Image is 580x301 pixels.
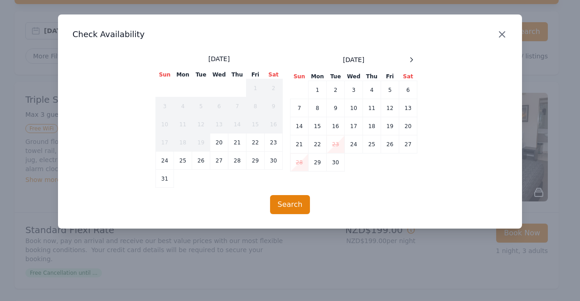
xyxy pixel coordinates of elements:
[246,115,265,134] td: 15
[174,97,192,115] td: 4
[265,152,283,170] td: 30
[345,81,363,99] td: 3
[246,134,265,152] td: 22
[290,72,309,81] th: Sun
[381,81,399,99] td: 5
[381,117,399,135] td: 19
[174,71,192,79] th: Mon
[363,99,381,117] td: 11
[174,115,192,134] td: 11
[309,153,327,172] td: 29
[345,117,363,135] td: 17
[265,134,283,152] td: 23
[309,72,327,81] th: Mon
[363,117,381,135] td: 18
[265,79,283,97] td: 2
[228,152,246,170] td: 28
[327,153,345,172] td: 30
[309,99,327,117] td: 8
[228,115,246,134] td: 14
[174,152,192,170] td: 25
[265,97,283,115] td: 9
[156,134,174,152] td: 17
[156,115,174,134] td: 10
[381,135,399,153] td: 26
[156,170,174,188] td: 31
[210,71,228,79] th: Wed
[309,135,327,153] td: 22
[265,71,283,79] th: Sat
[210,97,228,115] td: 6
[290,99,309,117] td: 7
[265,115,283,134] td: 16
[228,71,246,79] th: Thu
[399,99,417,117] td: 13
[363,72,381,81] th: Thu
[270,195,310,214] button: Search
[327,117,345,135] td: 16
[210,152,228,170] td: 27
[210,134,228,152] td: 20
[156,97,174,115] td: 3
[174,134,192,152] td: 18
[290,117,309,135] td: 14
[246,71,265,79] th: Fri
[192,152,210,170] td: 26
[399,117,417,135] td: 20
[327,135,345,153] td: 23
[290,153,309,172] td: 28
[399,135,417,153] td: 27
[327,81,345,99] td: 2
[381,99,399,117] td: 12
[381,72,399,81] th: Fri
[192,97,210,115] td: 5
[399,72,417,81] th: Sat
[327,99,345,117] td: 9
[363,81,381,99] td: 4
[345,99,363,117] td: 10
[72,29,507,40] h3: Check Availability
[210,115,228,134] td: 13
[228,134,246,152] td: 21
[246,79,265,97] td: 1
[327,72,345,81] th: Tue
[246,152,265,170] td: 29
[192,115,210,134] td: 12
[399,81,417,99] td: 6
[156,71,174,79] th: Sun
[343,55,364,64] span: [DATE]
[290,135,309,153] td: 21
[363,135,381,153] td: 25
[309,117,327,135] td: 15
[192,71,210,79] th: Tue
[345,72,363,81] th: Wed
[246,97,265,115] td: 8
[309,81,327,99] td: 1
[192,134,210,152] td: 19
[208,54,230,63] span: [DATE]
[345,135,363,153] td: 24
[156,152,174,170] td: 24
[228,97,246,115] td: 7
